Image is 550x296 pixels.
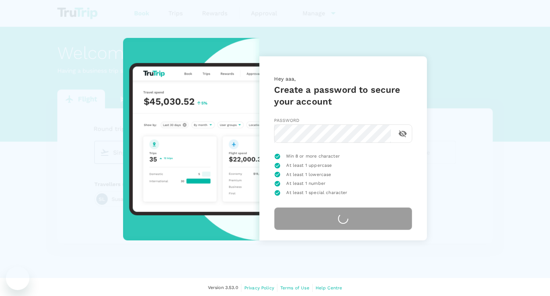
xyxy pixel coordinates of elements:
a: Privacy Policy [244,284,274,292]
span: Version 3.53.0 [208,284,238,292]
iframe: Button to launch messaging window [6,267,29,290]
span: Terms of Use [280,285,309,290]
p: Hey aaa, [274,75,412,84]
span: Privacy Policy [244,285,274,290]
span: At least 1 number [286,180,326,187]
span: Min 8 or more character [286,153,339,160]
button: toggle password visibility [394,125,411,142]
img: trutrip-set-password [123,38,260,240]
span: Help Centre [316,285,342,290]
span: Password [274,118,299,123]
span: At least 1 uppercase [286,162,332,169]
span: At least 1 lowercase [286,171,331,179]
a: Terms of Use [280,284,309,292]
a: Help Centre [316,284,342,292]
span: At least 1 special character [286,189,347,197]
h5: Create a password to secure your account [274,84,412,108]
